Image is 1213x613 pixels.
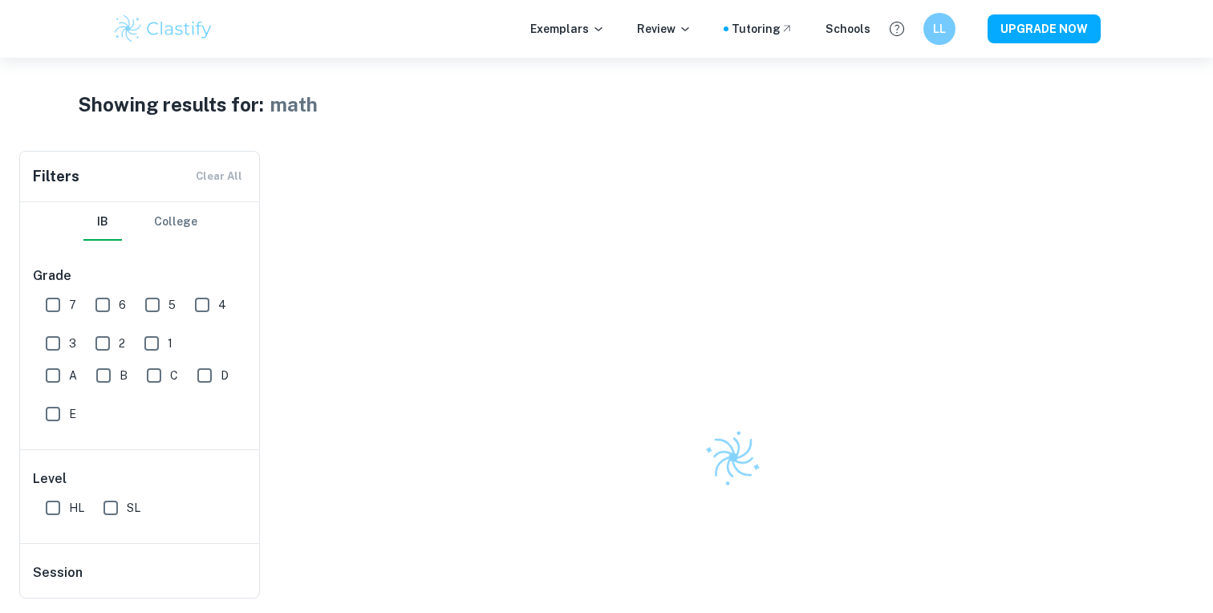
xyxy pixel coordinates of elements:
button: LL [923,13,955,45]
h6: Level [33,469,248,489]
span: 7 [69,296,76,314]
img: Clastify logo [695,419,771,495]
button: IB [83,202,122,241]
button: College [154,202,197,241]
span: 3 [69,335,76,352]
h6: Filters [33,165,79,188]
h1: math [270,90,318,119]
span: 2 [119,335,125,352]
span: 2026 [33,595,248,610]
span: SL [127,499,140,517]
span: 1 [168,335,172,352]
span: B [120,367,128,384]
span: 4 [218,296,226,314]
span: E [69,405,76,423]
span: C [170,367,178,384]
span: 6 [119,296,126,314]
a: Tutoring [732,20,793,38]
a: Schools [826,20,870,38]
span: 5 [168,296,176,314]
p: Review [637,20,692,38]
span: D [221,367,229,384]
button: UPGRADE NOW [988,14,1101,43]
h1: Showing results for: [78,90,264,119]
p: Exemplars [530,20,605,38]
h6: Grade [33,266,248,286]
span: HL [69,499,84,517]
span: A [69,367,77,384]
h6: LL [931,20,949,38]
div: Filter type choice [83,202,197,241]
h6: Session [33,563,248,595]
button: Help and Feedback [883,15,911,43]
img: Clastify logo [112,13,214,45]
